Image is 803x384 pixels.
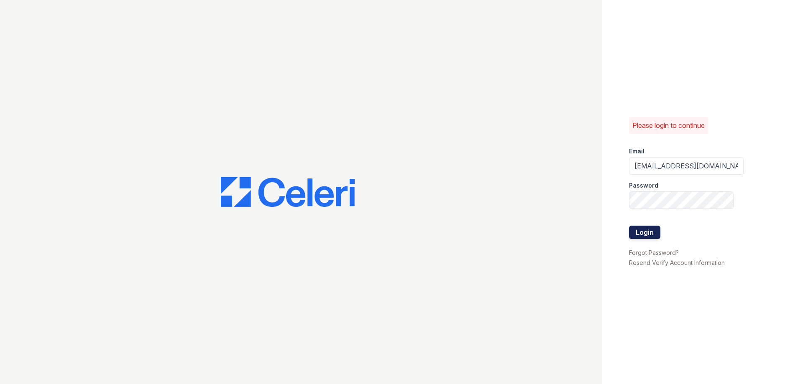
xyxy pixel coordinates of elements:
a: Resend Verify Account Information [629,259,725,266]
button: Login [629,226,660,239]
a: Forgot Password? [629,249,679,256]
img: CE_Logo_Blue-a8612792a0a2168367f1c8372b55b34899dd931a85d93a1a3d3e32e68fde9ad4.png [221,177,355,207]
label: Email [629,147,644,155]
label: Password [629,181,658,190]
p: Please login to continue [632,120,705,130]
